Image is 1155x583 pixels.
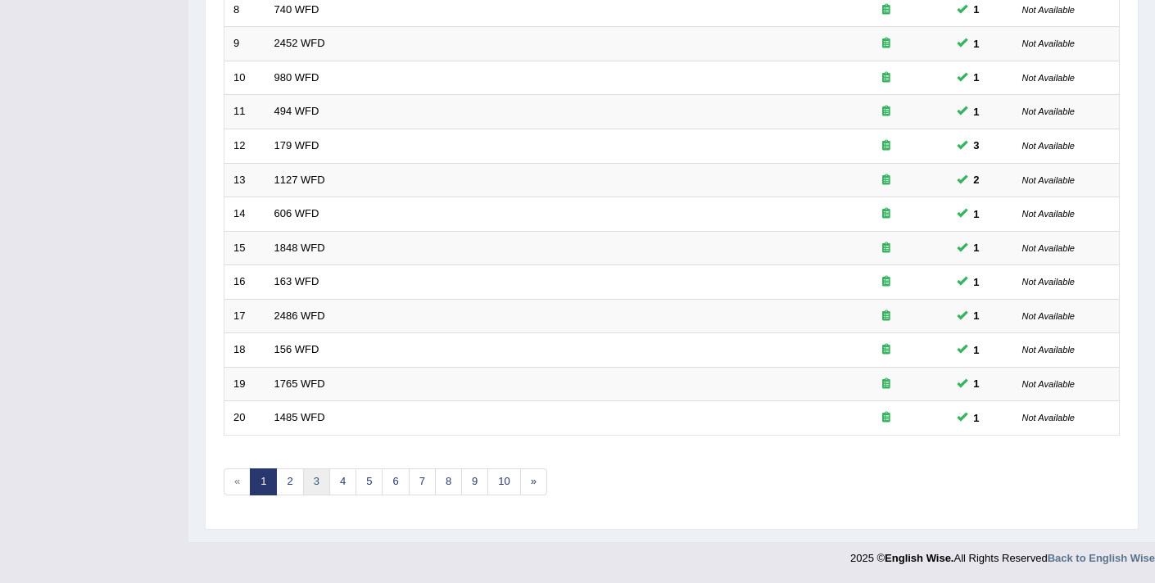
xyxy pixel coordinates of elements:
a: 1848 WFD [274,242,325,254]
small: Not Available [1022,277,1075,287]
span: You can still take this question [967,69,986,86]
span: You can still take this question [967,375,986,392]
small: Not Available [1022,413,1075,423]
small: Not Available [1022,345,1075,355]
a: 1765 WFD [274,377,325,390]
a: 3 [303,468,330,495]
div: 2025 © All Rights Reserved [850,542,1155,566]
strong: English Wise. [885,552,953,564]
a: 980 WFD [274,71,319,84]
div: Exam occurring question [834,274,939,290]
span: You can still take this question [967,1,986,18]
a: 2486 WFD [274,310,325,322]
div: Exam occurring question [834,377,939,392]
div: Exam occurring question [834,104,939,120]
a: Back to English Wise [1048,552,1155,564]
a: 9 [461,468,488,495]
span: You can still take this question [967,273,986,291]
small: Not Available [1022,209,1075,219]
a: 4 [329,468,356,495]
span: You can still take this question [967,341,986,359]
td: 14 [224,197,265,232]
a: 7 [409,468,436,495]
td: 13 [224,163,265,197]
small: Not Available [1022,175,1075,185]
div: Exam occurring question [834,342,939,358]
span: You can still take this question [967,206,986,223]
td: 12 [224,129,265,163]
td: 11 [224,95,265,129]
span: You can still take this question [967,35,986,52]
a: 2452 WFD [274,37,325,49]
div: Exam occurring question [834,2,939,18]
small: Not Available [1022,38,1075,48]
a: 740 WFD [274,3,319,16]
a: 179 WFD [274,139,319,151]
small: Not Available [1022,141,1075,151]
a: » [520,468,547,495]
div: Exam occurring question [834,241,939,256]
a: 10 [487,468,520,495]
a: 2 [276,468,303,495]
small: Not Available [1022,311,1075,321]
td: 9 [224,27,265,61]
a: 1127 WFD [274,174,325,186]
small: Not Available [1022,73,1075,83]
a: 494 WFD [274,105,319,117]
small: Not Available [1022,106,1075,116]
span: You can still take this question [967,409,986,427]
small: Not Available [1022,243,1075,253]
td: 16 [224,265,265,300]
td: 20 [224,401,265,436]
span: « [224,468,251,495]
div: Exam occurring question [834,70,939,86]
a: 156 WFD [274,343,319,355]
a: 1 [250,468,277,495]
td: 17 [224,299,265,333]
small: Not Available [1022,379,1075,389]
span: You can still take this question [967,103,986,120]
td: 18 [224,333,265,368]
a: 1485 WFD [274,411,325,423]
td: 19 [224,367,265,401]
div: Exam occurring question [834,36,939,52]
a: 606 WFD [274,207,319,219]
td: 10 [224,61,265,95]
span: You can still take this question [967,239,986,256]
div: Exam occurring question [834,309,939,324]
span: You can still take this question [967,171,986,188]
div: Exam occurring question [834,206,939,222]
a: 163 WFD [274,275,319,287]
div: Exam occurring question [834,138,939,154]
td: 15 [224,231,265,265]
span: You can still take this question [967,137,986,154]
div: Exam occurring question [834,173,939,188]
small: Not Available [1022,5,1075,15]
div: Exam occurring question [834,410,939,426]
span: You can still take this question [967,307,986,324]
a: 6 [382,468,409,495]
a: 8 [435,468,462,495]
a: 5 [356,468,383,495]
